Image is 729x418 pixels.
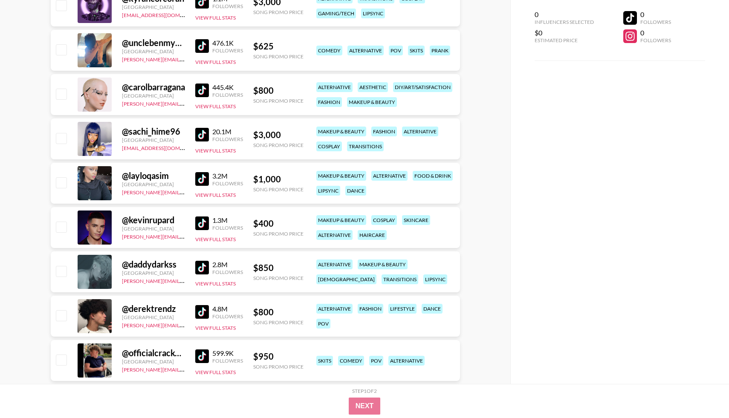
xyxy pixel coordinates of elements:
div: $ 800 [253,85,304,96]
div: 445.4K [212,83,243,92]
div: Followers [212,357,243,364]
div: comedy [316,46,342,55]
div: alternative [347,46,384,55]
div: $ 800 [253,307,304,317]
div: $ 1,000 [253,174,304,184]
div: dance [422,304,443,314]
div: Song Promo Price [253,319,304,326]
div: Followers [212,180,243,187]
div: alternative [388,356,425,366]
div: @ layloqasim [122,170,185,181]
div: aesthetic [358,82,388,92]
div: @ derektrendz [122,303,185,314]
div: makeup & beauty [347,97,397,107]
div: Followers [212,269,243,275]
div: [GEOGRAPHIC_DATA] [122,137,185,143]
div: 2.8M [212,260,243,269]
div: dance [345,186,366,196]
div: [DEMOGRAPHIC_DATA] [316,274,376,284]
div: lipsync [316,186,340,196]
button: View Full Stats [195,147,236,154]
div: Song Promo Price [253,363,304,370]
div: Followers [212,136,243,142]
div: diy/art/satisfaction [393,82,452,92]
div: transitions [347,141,384,151]
div: $ 850 [253,262,304,273]
a: [EMAIL_ADDRESS][DOMAIN_NAME] [122,10,208,18]
a: [PERSON_NAME][EMAIL_ADDRESS][DOMAIN_NAME] [122,365,248,373]
div: prank [430,46,450,55]
div: Followers [212,47,243,54]
div: [GEOGRAPHIC_DATA] [122,358,185,365]
div: 0 [640,10,671,19]
div: fashion [316,97,342,107]
div: @ unclebenmybrudda [122,37,185,48]
button: Next [349,398,381,415]
div: 476.1K [212,39,243,47]
div: 0 [640,29,671,37]
div: transitions [382,274,418,284]
div: food & drink [413,171,453,181]
button: View Full Stats [195,325,236,331]
div: Song Promo Price [253,9,304,15]
div: $ 400 [253,218,304,229]
div: lipsync [361,9,385,18]
button: View Full Stats [195,103,236,110]
button: View Full Stats [195,14,236,21]
div: lifestyle [388,304,417,314]
button: View Full Stats [195,59,236,65]
div: alternative [316,304,353,314]
div: $0 [535,29,594,37]
div: comedy [338,356,364,366]
div: Song Promo Price [253,231,304,237]
div: Song Promo Price [253,275,304,281]
div: Followers [212,225,243,231]
div: [GEOGRAPHIC_DATA] [122,92,185,99]
div: @ sachi_hime96 [122,126,185,137]
a: [PERSON_NAME][EMAIL_ADDRESS][DOMAIN_NAME] [122,320,248,329]
div: skits [408,46,425,55]
div: alternative [402,127,438,136]
div: pov [389,46,403,55]
div: @ officialcrackdaniel [122,348,185,358]
a: [PERSON_NAME][EMAIL_ADDRESS][DOMAIN_NAME] [122,276,248,284]
img: TikTok [195,128,209,141]
div: Followers [212,92,243,98]
div: $ 950 [253,351,304,362]
button: View Full Stats [195,369,236,375]
div: [GEOGRAPHIC_DATA] [122,48,185,55]
div: 3.2M [212,172,243,180]
div: gaming/tech [316,9,356,18]
button: View Full Stats [195,280,236,287]
div: Followers [640,19,671,25]
img: TikTok [195,172,209,186]
img: TikTok [195,216,209,230]
img: TikTok [195,261,209,274]
div: alternative [316,259,353,269]
div: @ daddydarkss [122,259,185,270]
div: Influencers Selected [535,19,594,25]
button: View Full Stats [195,192,236,198]
a: [PERSON_NAME][EMAIL_ADDRESS][DOMAIN_NAME] [122,232,248,240]
iframe: Drift Widget Chat Controller [686,375,719,408]
div: @ kevinrupard [122,215,185,225]
a: [PERSON_NAME][EMAIL_ADDRESS][DOMAIN_NAME] [122,187,248,196]
div: 20.1M [212,127,243,136]
div: [GEOGRAPHIC_DATA] [122,314,185,320]
img: TikTok [195,84,209,97]
div: makeup & beauty [316,127,366,136]
a: [PERSON_NAME][EMAIL_ADDRESS][DOMAIN_NAME] [122,55,248,63]
div: 0 [535,10,594,19]
div: lipsync [423,274,447,284]
div: Step 1 of 2 [352,388,377,394]
div: skincare [402,215,430,225]
div: alternative [316,230,353,240]
div: makeup & beauty [316,215,366,225]
div: 1.3M [212,216,243,225]
div: 4.8M [212,305,243,313]
div: Song Promo Price [253,186,304,193]
div: Estimated Price [535,37,594,43]
div: @ carolbarragana [122,82,185,92]
div: skits [316,356,333,366]
div: Song Promo Price [253,53,304,60]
